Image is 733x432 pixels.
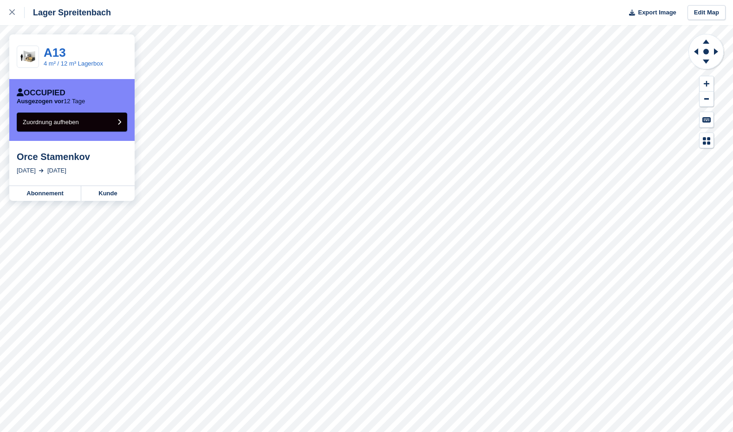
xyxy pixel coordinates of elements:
div: [DATE] [17,166,36,175]
button: Export Image [623,5,676,20]
span: Ausgezogen vor [17,98,64,105]
button: Zoom In [700,76,714,92]
a: Kunde [81,186,135,201]
button: Zuordnung aufheben [17,113,127,132]
span: Zuordnung aufheben [23,119,79,126]
img: arrow-right-light-icn-cde0832a797a2874e46488d9cf13f60e5c3a73dbe684e267c42b8395dfbc2abf.svg [39,169,44,173]
div: Occupied [17,88,65,98]
button: Keyboard Shortcuts [700,112,714,127]
a: Abonnement [9,186,81,201]
div: Lager Spreitenbach [25,7,111,18]
a: 4 m² / 12 m³ Lagerbox [44,60,103,67]
a: Edit Map [688,5,726,20]
button: Map Legend [700,133,714,148]
a: A13 [44,46,66,60]
button: Zoom Out [700,92,714,107]
span: Export Image [638,8,676,17]
img: 4,6%20qm-unit.jpg [17,49,39,65]
p: 12 Tage [17,98,85,105]
div: [DATE] [47,166,66,175]
div: Orce Stamenkov [17,151,127,162]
